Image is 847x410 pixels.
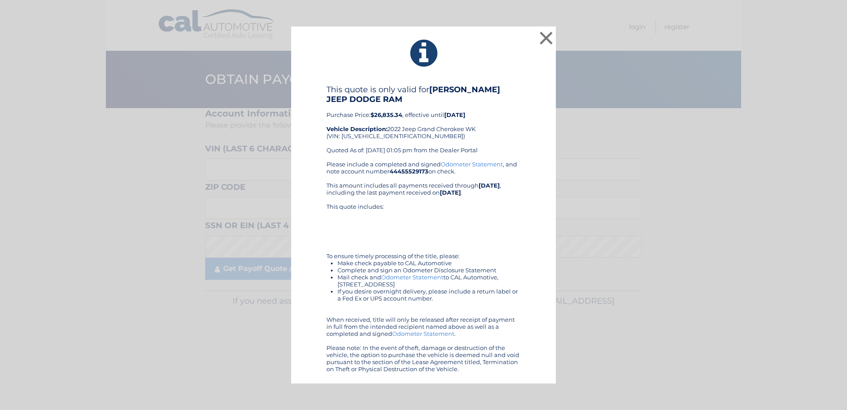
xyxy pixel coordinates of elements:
strong: Vehicle Description: [326,125,387,132]
h4: This quote is only valid for [326,85,521,104]
button: × [537,29,555,47]
b: 44455529173 [390,168,428,175]
b: $26,835.34 [371,111,402,118]
li: If you desire overnight delivery, please include a return label or a Fed Ex or UPS account number. [337,288,521,302]
li: Complete and sign an Odometer Disclosure Statement [337,267,521,274]
div: Purchase Price: , effective until 2022 Jeep Grand Cherokee WK (VIN: [US_VEHICLE_IDENTIFICATION_NU... [326,85,521,161]
b: [DATE] [440,189,461,196]
b: [DATE] [479,182,500,189]
div: This quote includes: [326,203,521,231]
li: Mail check and to CAL Automotive, [STREET_ADDRESS] [337,274,521,288]
div: Please include a completed and signed , and note account number on check. This amount includes al... [326,161,521,372]
a: Odometer Statement [441,161,503,168]
b: [DATE] [444,111,465,118]
a: Odometer Statement [381,274,443,281]
a: Odometer Statement [392,330,454,337]
li: Make check payable to CAL Automotive [337,260,521,267]
b: [PERSON_NAME] JEEP DODGE RAM [326,85,500,104]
